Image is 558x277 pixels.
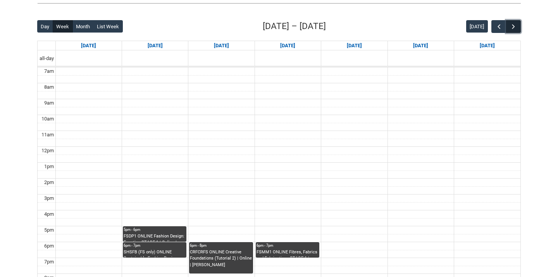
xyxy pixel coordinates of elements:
[190,243,252,248] div: 6pm - 8pm
[43,226,55,234] div: 5pm
[43,242,55,250] div: 6pm
[263,20,326,33] h2: [DATE] – [DATE]
[53,20,73,33] button: Week
[37,20,53,33] button: Day
[506,20,521,33] button: Next Week
[43,83,55,91] div: 8am
[412,41,430,50] a: Go to September 26, 2025
[43,163,55,170] div: 1pm
[43,179,55,186] div: 2pm
[124,249,186,258] div: SHSFB (FS only) ONLINE Sustainable Fashion Business STAGE 1 | Online | [PERSON_NAME]
[146,41,164,50] a: Go to September 22, 2025
[212,41,231,50] a: Go to September 23, 2025
[40,147,55,155] div: 12pm
[40,131,55,139] div: 11am
[43,210,55,218] div: 4pm
[124,233,186,242] div: FSDP1 ONLINE Fashion Design: Function STAGE 1 | Online | [PERSON_NAME]
[43,258,55,266] div: 7pm
[93,20,123,33] button: List Week
[345,41,363,50] a: Go to September 25, 2025
[257,243,319,248] div: 6pm - 7pm
[43,67,55,75] div: 7am
[491,20,506,33] button: Previous Week
[43,99,55,107] div: 9am
[72,20,94,33] button: Month
[190,249,252,268] div: CRFCRFS ONLINE Creative Foundations (Tutorial 2) | Online | [PERSON_NAME]
[124,243,186,248] div: 6pm - 7pm
[466,20,488,33] button: [DATE]
[43,194,55,202] div: 3pm
[478,41,496,50] a: Go to September 27, 2025
[38,55,55,62] span: all-day
[40,115,55,123] div: 10am
[124,227,186,232] div: 5pm - 6pm
[257,249,319,258] div: FSMM1 ONLINE Fibres, Fabrics and Fabrications STAGE 1 | Online | [PERSON_NAME]
[279,41,297,50] a: Go to September 24, 2025
[79,41,98,50] a: Go to September 21, 2025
